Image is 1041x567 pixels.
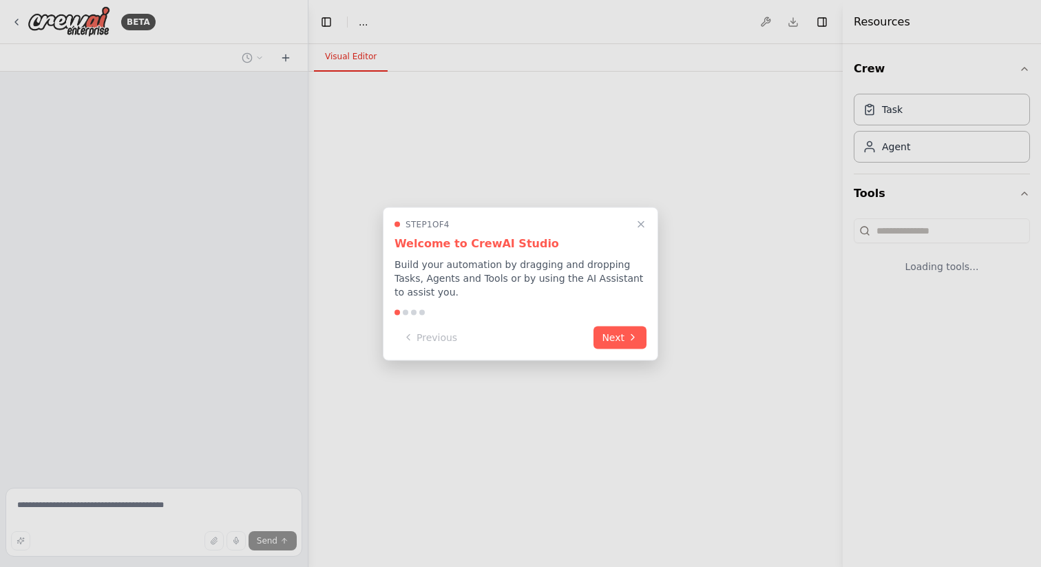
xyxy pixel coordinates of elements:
button: Next [593,326,646,349]
button: Hide left sidebar [317,12,336,32]
button: Previous [395,326,465,349]
span: Step 1 of 4 [406,218,450,229]
p: Build your automation by dragging and dropping Tasks, Agents and Tools or by using the AI Assista... [395,257,646,298]
h3: Welcome to CrewAI Studio [395,235,646,251]
button: Close walkthrough [633,216,649,232]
